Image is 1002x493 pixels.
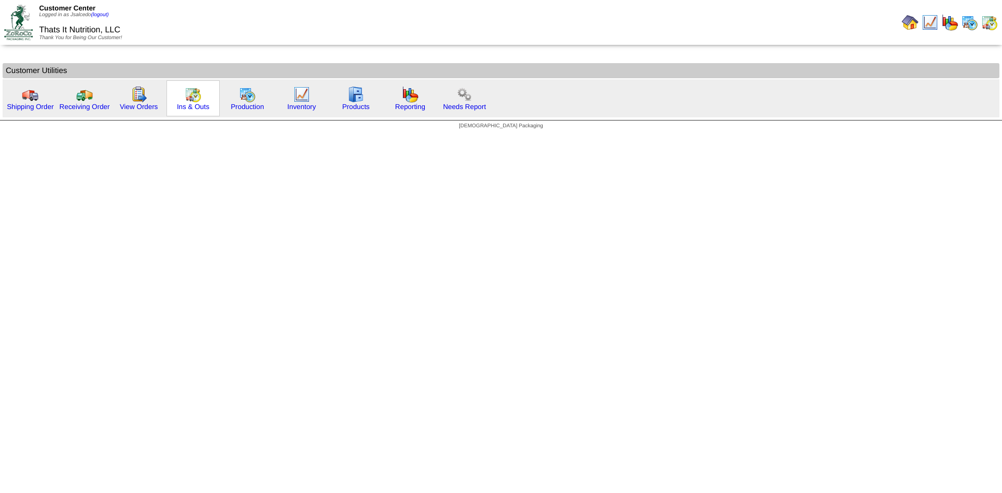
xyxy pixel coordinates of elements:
[443,103,486,111] a: Needs Report
[981,14,998,31] img: calendarinout.gif
[4,5,33,40] img: ZoRoCo_Logo(Green%26Foil)%20jpg.webp
[22,86,39,103] img: truck.gif
[39,26,121,34] span: Thats It Nutrition, LLC
[39,35,122,41] span: Thank You for Being Our Customer!
[177,103,209,111] a: Ins & Outs
[185,86,201,103] img: calendarinout.gif
[961,14,978,31] img: calendarprod.gif
[231,103,264,111] a: Production
[39,12,109,18] span: Logged in as Jsalcedo
[130,86,147,103] img: workorder.gif
[293,86,310,103] img: line_graph.gif
[456,86,473,103] img: workflow.png
[288,103,316,111] a: Inventory
[342,103,370,111] a: Products
[239,86,256,103] img: calendarprod.gif
[941,14,958,31] img: graph.gif
[39,4,96,12] span: Customer Center
[76,86,93,103] img: truck2.gif
[459,123,543,129] span: [DEMOGRAPHIC_DATA] Packaging
[59,103,110,111] a: Receiving Order
[348,86,364,103] img: cabinet.gif
[922,14,938,31] img: line_graph.gif
[7,103,54,111] a: Shipping Order
[3,63,999,78] td: Customer Utilities
[402,86,419,103] img: graph.gif
[902,14,918,31] img: home.gif
[91,12,109,18] a: (logout)
[120,103,158,111] a: View Orders
[395,103,425,111] a: Reporting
